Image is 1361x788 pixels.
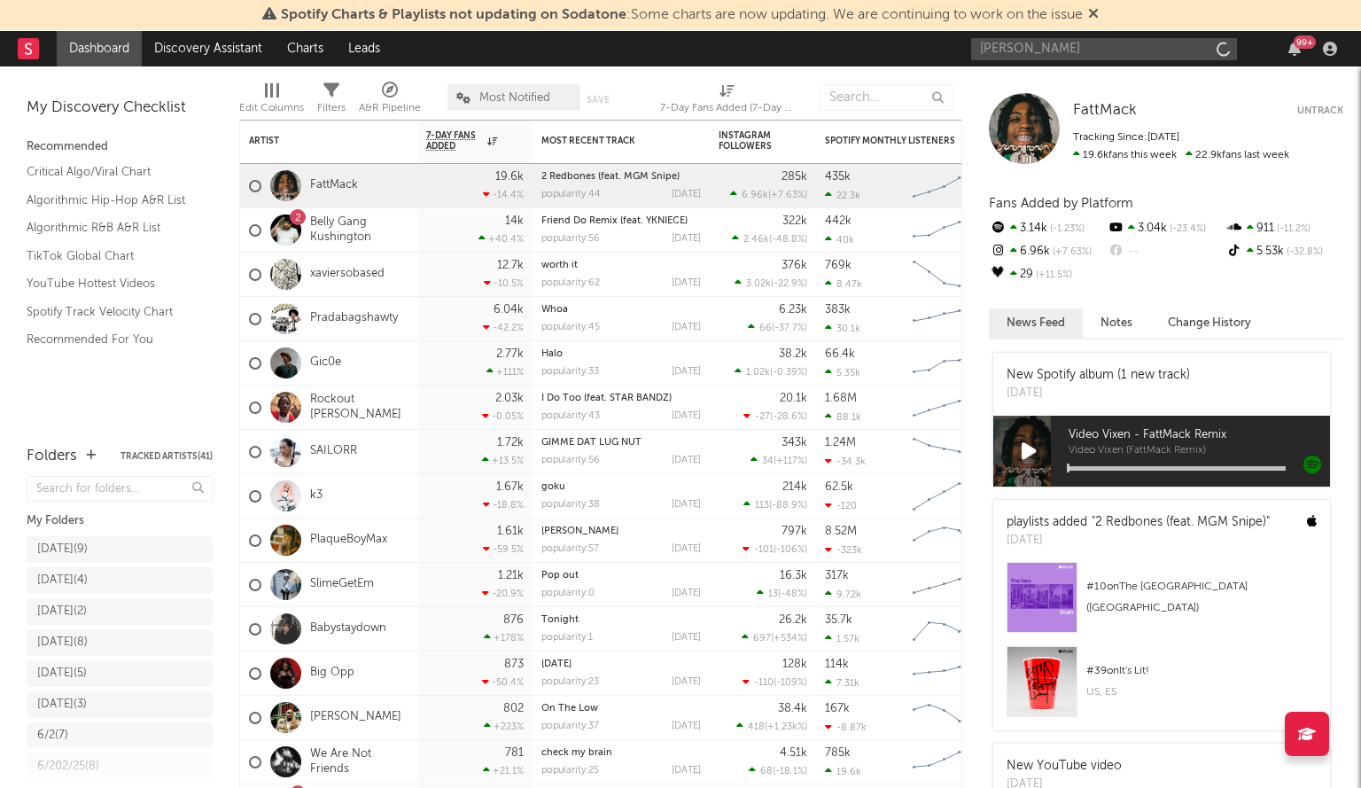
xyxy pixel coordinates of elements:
[743,676,807,688] div: ( )
[825,722,867,733] div: -8.87k
[483,189,524,200] div: -14.4 %
[748,322,807,333] div: ( )
[37,601,87,622] div: [DATE] ( 2 )
[782,481,807,493] div: 214k
[249,136,382,146] div: Artist
[1033,270,1072,280] span: +11.5 %
[825,544,862,556] div: -323k
[497,437,524,449] div: 1.72k
[27,660,213,687] a: [DATE](5)
[336,31,393,66] a: Leads
[37,539,88,560] div: [DATE] ( 9 )
[905,208,984,253] svg: Chart title
[905,386,984,430] svg: Chart title
[719,130,781,152] div: Instagram Followers
[1007,532,1270,550] div: [DATE]
[742,191,768,200] span: 6.96k
[541,305,568,315] a: Whoa
[1167,224,1206,234] span: -23.4 %
[27,218,195,238] a: Algorithmic R&B A&R List
[27,567,213,594] a: [DATE](4)
[310,267,385,282] a: xaviersobased
[782,526,807,537] div: 797k
[479,92,550,104] span: Most Notified
[672,766,701,776] div: [DATE]
[1288,42,1301,56] button: 99+
[483,322,524,333] div: -42.2 %
[905,341,984,386] svg: Chart title
[310,178,358,193] a: FattMack
[755,412,770,422] span: -27
[1107,240,1225,263] div: --
[1274,224,1310,234] span: -11.2 %
[743,543,807,555] div: ( )
[27,274,195,293] a: YouTube Hottest Videos
[672,190,701,199] div: [DATE]
[27,162,195,182] a: Critical Algo/Viral Chart
[27,330,195,349] a: Recommended For You
[483,543,524,555] div: -59.5 %
[541,482,565,492] a: goku
[541,278,600,288] div: popularity: 62
[825,215,852,227] div: 442k
[825,633,859,644] div: 1.57k
[494,304,524,316] div: 6.04k
[825,260,852,271] div: 769k
[672,589,701,598] div: [DATE]
[37,756,99,777] div: 6/202/25 ( 8 )
[660,75,793,127] div: 7-Day Fans Added (7-Day Fans Added)
[317,75,346,127] div: Filters
[762,456,774,466] span: 34
[825,411,861,423] div: 88.1k
[503,614,524,626] div: 876
[672,722,701,731] div: [DATE]
[825,481,853,493] div: 62.5k
[754,678,774,688] span: -110
[541,615,579,625] a: Tonight
[310,747,408,777] a: We Are Not Friends
[905,430,984,474] svg: Chart title
[541,722,599,731] div: popularity: 37
[825,614,852,626] div: 35.7k
[275,31,336,66] a: Charts
[768,589,778,599] span: 13
[825,766,861,777] div: 19.6k
[672,278,701,288] div: [DATE]
[310,215,408,246] a: Belly Gang Kushington
[37,632,88,653] div: [DATE] ( 8 )
[541,234,600,244] div: popularity: 56
[27,191,195,210] a: Algorithmic Hip-Hop A&R List
[905,474,984,519] svg: Chart title
[37,694,87,715] div: [DATE] ( 3 )
[989,263,1107,286] div: 29
[672,677,701,687] div: [DATE]
[310,393,408,423] a: Rockout [PERSON_NAME]
[27,476,213,502] input: Search for folders...
[774,279,805,289] span: -22.9 %
[27,137,213,158] div: Recommended
[905,740,984,784] svg: Chart title
[825,703,850,714] div: 167k
[672,500,701,510] div: [DATE]
[27,511,213,532] div: My Folders
[755,501,769,511] span: 113
[310,577,374,592] a: SlimeGetEm
[1225,217,1343,240] div: 911
[27,536,213,563] a: [DATE](9)
[541,349,563,359] a: Halo
[780,570,807,581] div: 16.3k
[482,455,524,466] div: +13.5 %
[503,703,524,714] div: 802
[748,722,765,732] span: 418
[310,311,398,326] a: Pradabagshawty
[660,98,793,119] div: 7-Day Fans Added (7-Day Fans Added)
[541,438,701,448] div: GIMME DAT LUG NUT
[759,324,772,333] span: 66
[782,215,807,227] div: 322k
[825,659,849,670] div: 114k
[27,302,195,322] a: Spotify Track Velocity Chart
[825,393,857,404] div: 1.68M
[1088,8,1099,22] span: Dismiss
[779,304,807,316] div: 6.23k
[1073,150,1177,160] span: 19.6k fans this week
